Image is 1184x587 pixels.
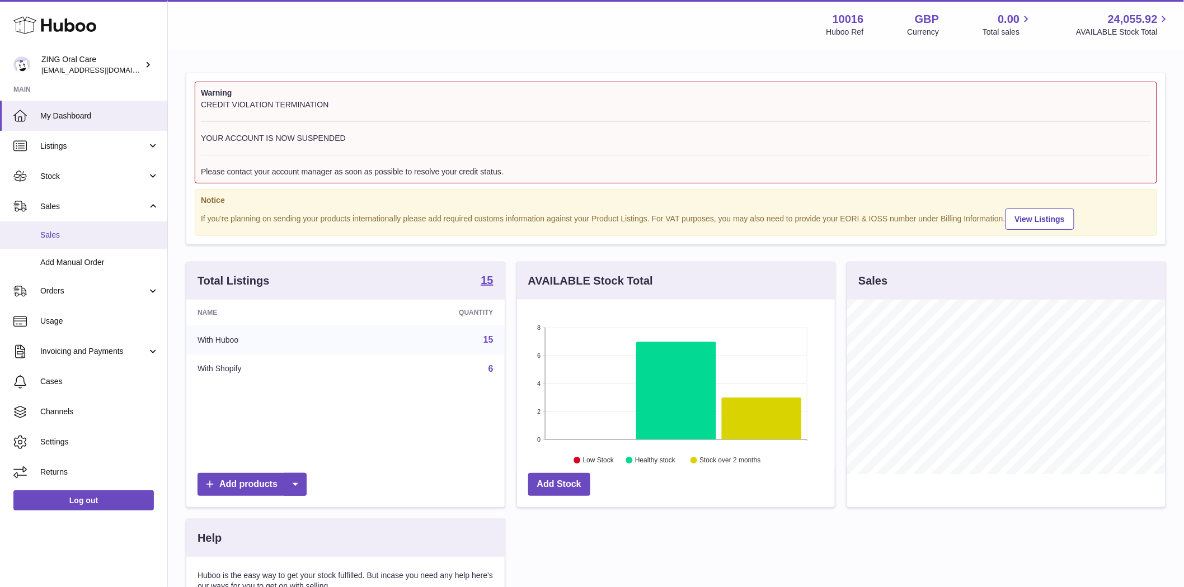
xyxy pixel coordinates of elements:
[201,100,1151,177] div: CREDIT VIOLATION TERMINATION YOUR ACCOUNT IS NOW SUSPENDED Please contact your account manager as...
[40,437,159,447] span: Settings
[1006,209,1074,230] a: View Listings
[40,376,159,387] span: Cases
[481,274,493,288] a: 15
[983,12,1032,37] a: 0.00 Total sales
[40,286,147,296] span: Orders
[40,201,147,212] span: Sales
[481,274,493,286] strong: 15
[998,12,1020,27] span: 0.00
[699,457,760,465] text: Stock over 2 months
[13,56,30,73] img: internalAdmin-10016@internal.huboo.com
[40,346,147,357] span: Invoicing and Payments
[201,195,1151,206] strong: Notice
[40,111,159,121] span: My Dashboard
[488,364,494,373] a: 6
[40,406,159,417] span: Channels
[186,354,358,384] td: With Shopify
[1076,27,1171,37] span: AVAILABLE Stock Total
[537,436,541,443] text: 0
[908,27,939,37] div: Currency
[635,457,676,465] text: Healthy stock
[198,273,270,288] h3: Total Listings
[40,141,147,152] span: Listings
[13,490,154,510] a: Log out
[186,300,358,325] th: Name
[201,207,1151,230] div: If you're planning on sending your products internationally please add required customs informati...
[858,273,887,288] h3: Sales
[583,457,614,465] text: Low Stock
[201,88,1151,98] strong: Warning
[1076,12,1171,37] a: 24,055.92 AVAILABLE Stock Total
[40,171,147,182] span: Stock
[358,300,505,325] th: Quantity
[983,27,1032,37] span: Total sales
[186,325,358,354] td: With Huboo
[826,27,864,37] div: Huboo Ref
[528,273,653,288] h3: AVAILABLE Stock Total
[41,65,165,74] span: [EMAIL_ADDRESS][DOMAIN_NAME]
[528,473,590,496] a: Add Stock
[537,324,541,331] text: 8
[833,12,864,27] strong: 10016
[198,473,307,496] a: Add products
[915,12,939,27] strong: GBP
[537,408,541,415] text: 2
[41,54,142,75] div: ZING Oral Care
[537,380,541,387] text: 4
[40,257,159,268] span: Add Manual Order
[483,335,494,344] a: 15
[40,316,159,326] span: Usage
[1108,12,1158,27] span: 24,055.92
[40,230,159,240] span: Sales
[198,531,222,546] h3: Help
[537,352,541,359] text: 6
[40,467,159,477] span: Returns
